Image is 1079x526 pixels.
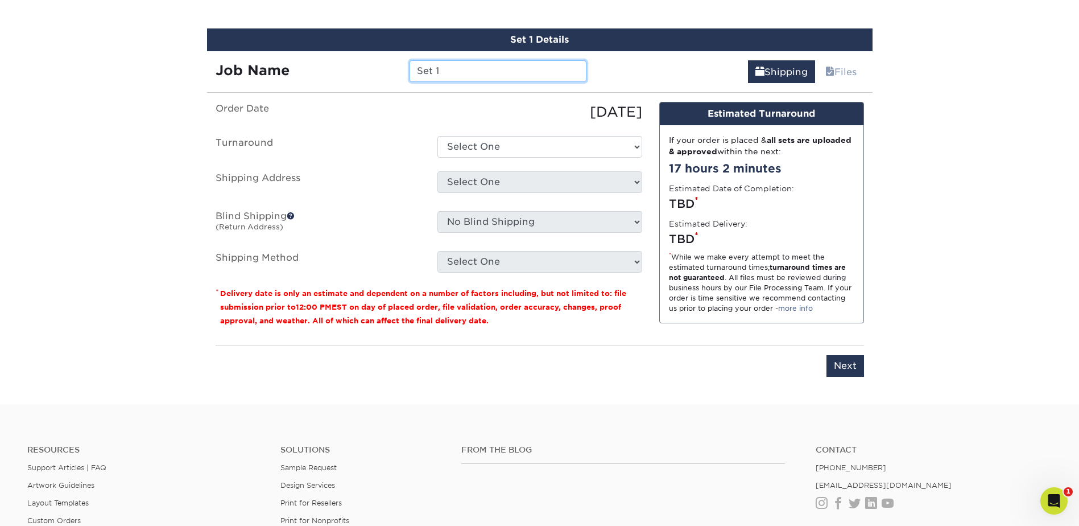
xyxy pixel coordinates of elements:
[280,516,349,525] a: Print for Nonprofits
[669,218,747,229] label: Estimated Delivery:
[27,499,89,507] a: Layout Templates
[816,445,1052,455] a: Contact
[216,223,283,231] small: (Return Address)
[207,102,429,122] label: Order Date
[669,183,794,194] label: Estimated Date of Completion:
[669,252,854,314] div: While we make every attempt to meet the estimated turnaround times; . All files must be reviewed ...
[826,355,864,377] input: Next
[461,445,785,455] h4: From the Blog
[27,463,106,472] a: Support Articles | FAQ
[755,67,764,77] span: shipping
[207,136,429,158] label: Turnaround
[216,62,290,79] strong: Job Name
[669,160,854,177] div: 17 hours 2 minutes
[748,60,815,83] a: Shipping
[816,481,952,490] a: [EMAIL_ADDRESS][DOMAIN_NAME]
[429,102,651,122] div: [DATE]
[825,67,834,77] span: files
[296,303,332,311] span: 12:00 PM
[669,134,854,158] div: If your order is placed & within the next:
[280,481,335,490] a: Design Services
[669,231,854,248] div: TBD
[816,463,886,472] a: [PHONE_NUMBER]
[27,445,263,455] h4: Resources
[220,289,626,325] small: Delivery date is only an estimate and dependent on a number of factors including, but not limited...
[778,304,813,313] a: more info
[410,60,586,82] input: Enter a job name
[1040,487,1068,515] iframe: Intercom live chat
[207,251,429,273] label: Shipping Method
[280,499,342,507] a: Print for Resellers
[818,60,864,83] a: Files
[669,195,854,212] div: TBD
[27,481,94,490] a: Artwork Guidelines
[669,263,846,282] strong: turnaround times are not guaranteed
[207,211,429,237] label: Blind Shipping
[207,28,873,51] div: Set 1 Details
[1064,487,1073,496] span: 1
[27,516,81,525] a: Custom Orders
[207,171,429,198] label: Shipping Address
[280,445,444,455] h4: Solutions
[660,102,863,125] div: Estimated Turnaround
[280,463,337,472] a: Sample Request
